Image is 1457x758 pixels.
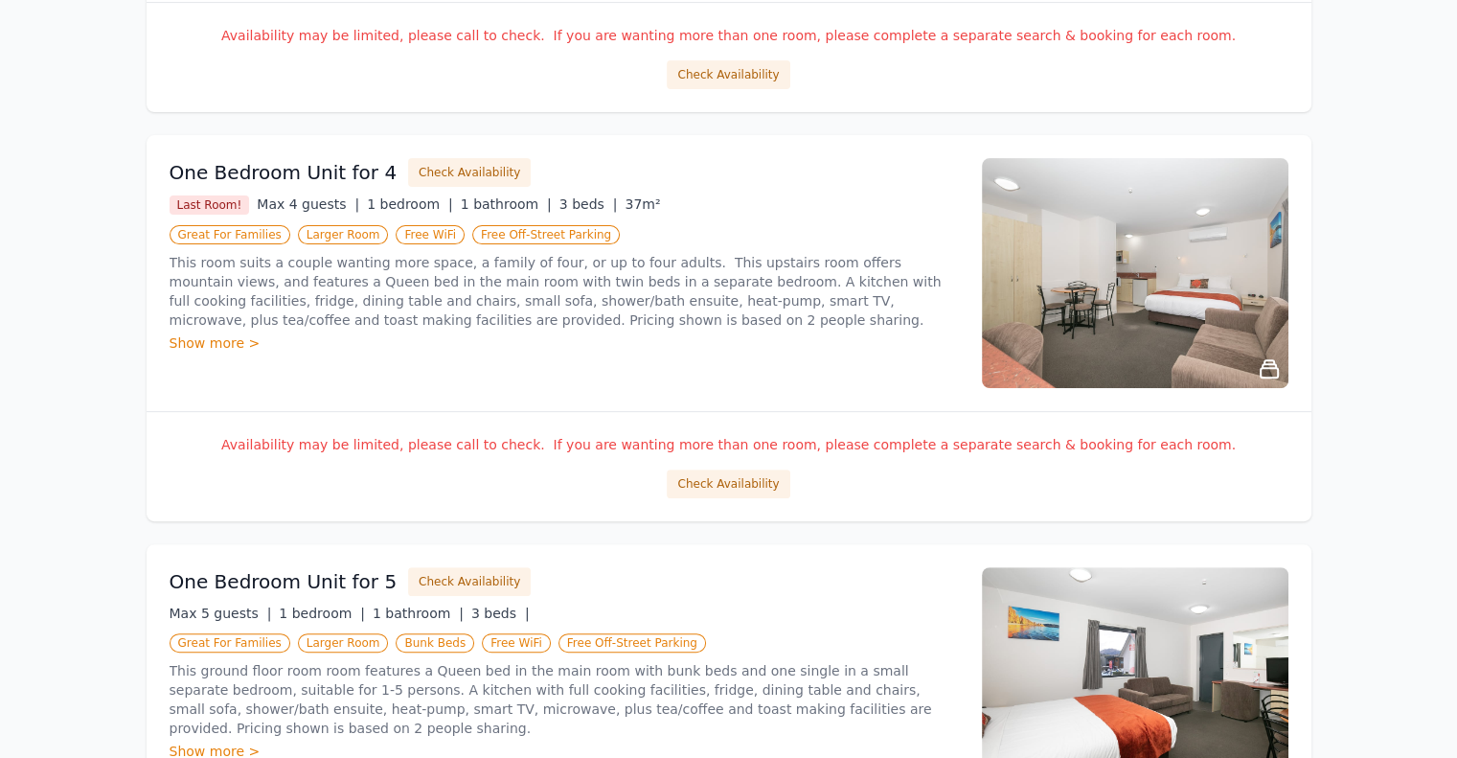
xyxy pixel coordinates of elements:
span: 1 bathroom | [461,196,552,212]
span: Max 4 guests | [257,196,359,212]
button: Check Availability [408,158,531,187]
span: 1 bathroom | [373,606,464,621]
p: This room suits a couple wanting more space, a family of four, or up to four adults. This upstair... [170,253,959,330]
span: Free Off-Street Parking [472,225,620,244]
span: Larger Room [298,633,389,653]
p: Availability may be limited, please call to check. If you are wanting more than one room, please ... [170,26,1288,45]
span: Last Room! [170,195,250,215]
div: Show more > [170,333,959,353]
button: Check Availability [408,567,531,596]
button: Check Availability [667,60,789,89]
span: Free Off-Street Parking [558,633,706,653]
span: 3 beds | [559,196,618,212]
span: Free WiFi [396,225,465,244]
span: Great For Families [170,225,290,244]
span: Larger Room [298,225,389,244]
span: Max 5 guests | [170,606,272,621]
span: 1 bedroom | [367,196,453,212]
button: Check Availability [667,470,789,498]
span: Great For Families [170,633,290,653]
span: Bunk Beds [396,633,474,653]
p: Availability may be limited, please call to check. If you are wanting more than one room, please ... [170,435,1288,454]
h3: One Bedroom Unit for 4 [170,159,398,186]
span: 1 bedroom | [279,606,365,621]
span: Free WiFi [482,633,551,653]
p: This ground floor room room features a Queen bed in the main room with bunk beds and one single i... [170,661,959,738]
span: 3 beds | [471,606,530,621]
h3: One Bedroom Unit for 5 [170,568,398,595]
span: 37m² [625,196,660,212]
